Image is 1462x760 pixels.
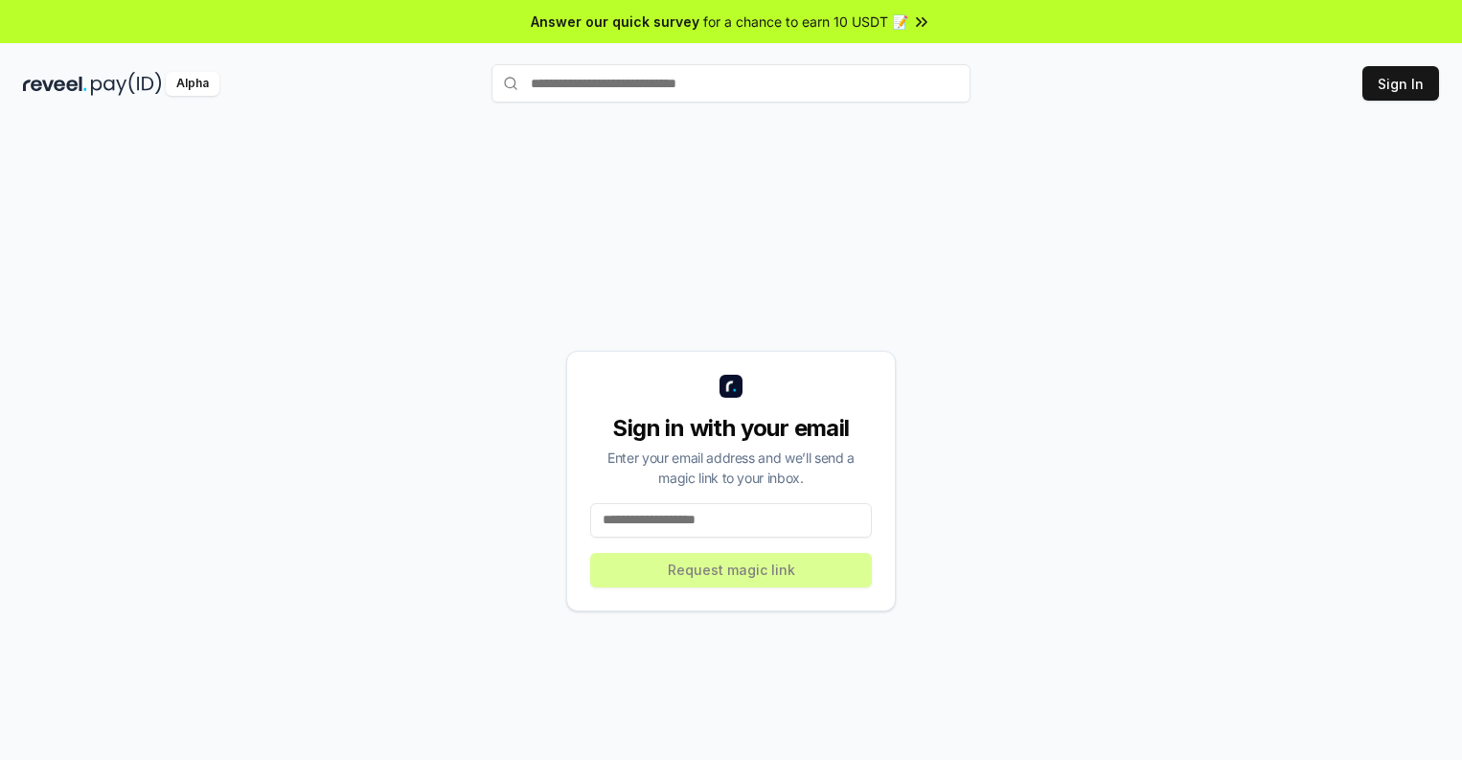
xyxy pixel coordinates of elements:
[1362,66,1439,101] button: Sign In
[590,413,872,444] div: Sign in with your email
[91,72,162,96] img: pay_id
[23,72,87,96] img: reveel_dark
[703,12,908,32] span: for a chance to earn 10 USDT 📝
[590,448,872,488] div: Enter your email address and we’ll send a magic link to your inbox.
[166,72,219,96] div: Alpha
[720,375,742,398] img: logo_small
[531,12,699,32] span: Answer our quick survey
